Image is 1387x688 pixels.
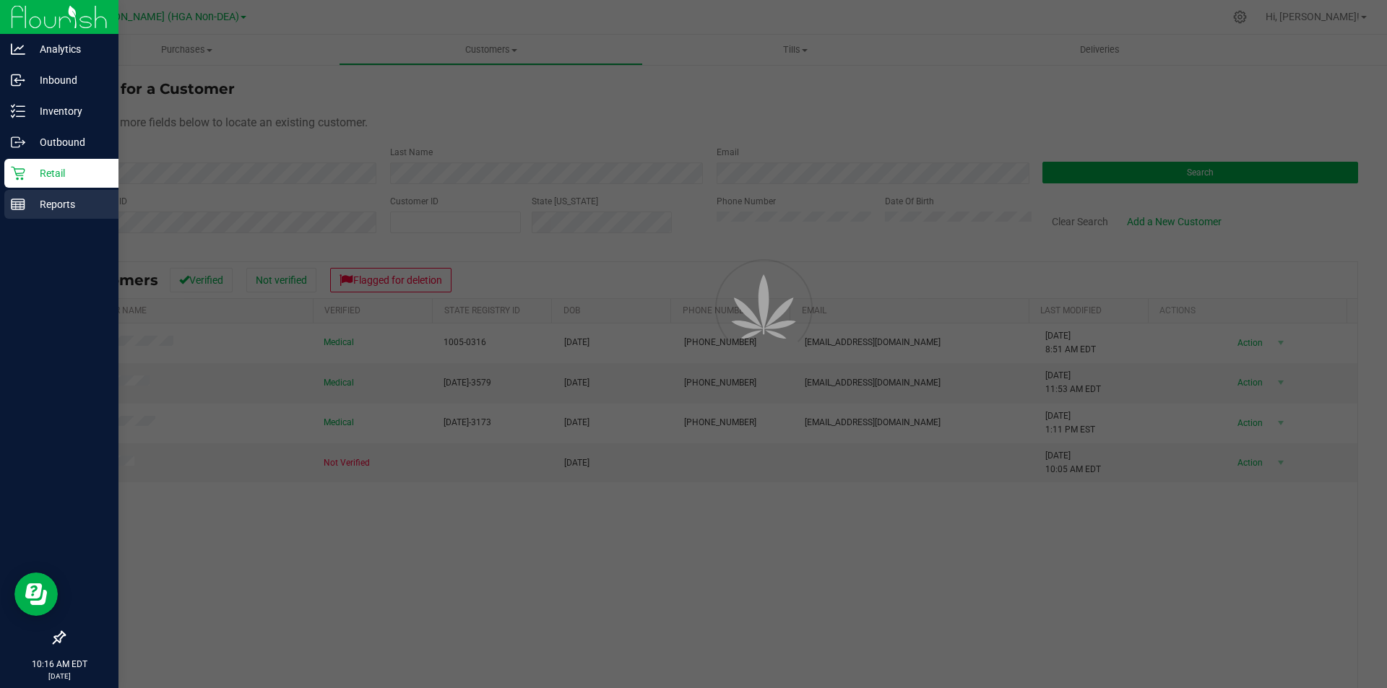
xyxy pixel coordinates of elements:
[25,40,112,58] p: Analytics
[11,104,25,118] inline-svg: Inventory
[25,134,112,151] p: Outbound
[25,103,112,120] p: Inventory
[11,197,25,212] inline-svg: Reports
[7,671,112,682] p: [DATE]
[25,196,112,213] p: Reports
[7,658,112,671] p: 10:16 AM EDT
[11,42,25,56] inline-svg: Analytics
[25,71,112,89] p: Inbound
[25,165,112,182] p: Retail
[14,572,58,616] iframe: Resource center
[11,135,25,149] inline-svg: Outbound
[11,73,25,87] inline-svg: Inbound
[11,166,25,180] inline-svg: Retail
